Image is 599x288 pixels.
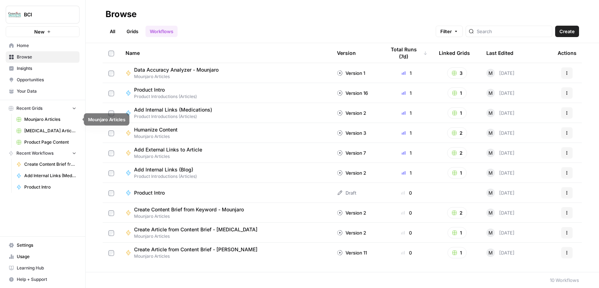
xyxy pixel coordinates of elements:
[134,233,263,240] span: Mounjaro Articles
[134,126,178,133] span: Humanize Content
[385,70,428,77] div: 1
[16,105,42,112] span: Recent Grids
[337,189,356,196] div: Draft
[134,166,193,173] span: Add Internal Links (Blog)
[134,66,219,73] span: Data Accuracy Analyzer - Mounjaro
[385,249,428,256] div: 0
[13,125,80,137] a: [MEDICAL_DATA] Articles
[337,249,367,256] div: Version 11
[385,109,428,117] div: 1
[134,189,165,196] span: Product Intro
[486,248,514,257] div: [DATE]
[488,169,493,176] span: M
[488,89,493,97] span: M
[24,11,67,18] span: BCI
[486,43,513,63] div: Last Edited
[488,209,493,216] span: M
[126,43,326,63] div: Name
[134,246,257,253] span: Create Article from Content Brief - [PERSON_NAME]
[17,65,76,72] span: Insights
[17,253,76,260] span: Usage
[6,40,80,51] a: Home
[24,128,76,134] span: [MEDICAL_DATA] Articles
[488,149,493,156] span: M
[13,159,80,170] a: Create Content Brief from Keyword - Mounjaro
[337,229,366,236] div: Version 2
[126,206,326,220] a: Create Content Brief from Keyword - MounjaroMounjaro Articles
[486,189,514,197] div: [DATE]
[447,247,467,258] button: 1
[385,149,428,156] div: 1
[486,169,514,177] div: [DATE]
[13,181,80,193] a: Product Intro
[88,116,126,123] div: Mounjaro Articles
[134,106,212,113] span: Add Internal Links (Medications)
[447,167,467,179] button: 1
[337,169,366,176] div: Version 2
[488,70,493,77] span: M
[24,116,76,123] span: Mounjaro Articles
[16,150,53,156] span: Recent Workflows
[447,227,467,238] button: 1
[477,28,549,35] input: Search
[17,42,76,49] span: Home
[13,137,80,148] a: Product Page Content
[555,26,579,37] button: Create
[488,109,493,117] span: M
[385,89,428,97] div: 1
[488,189,493,196] span: M
[126,126,326,140] a: Humanize ContentMounjaro Articles
[134,86,191,93] span: Product Intro
[126,246,326,259] a: Create Article from Content Brief - [PERSON_NAME]Mounjaro Articles
[13,170,80,181] a: Add Internal Links (Medications)
[126,66,326,80] a: Data Accuracy Analyzer - MounjaroMounjaro Articles
[559,28,575,35] span: Create
[134,133,183,140] span: Mounjaro Articles
[6,51,80,63] a: Browse
[17,276,76,283] span: Help + Support
[440,28,452,35] span: Filter
[486,89,514,97] div: [DATE]
[8,8,21,21] img: BCI Logo
[337,129,366,137] div: Version 3
[13,114,80,125] a: Mounjaro Articles
[6,74,80,86] a: Opportunities
[145,26,178,37] a: Workflows
[337,149,366,156] div: Version 7
[447,207,467,218] button: 2
[126,86,326,100] a: Product IntroProduct Introductions (Articles)
[134,153,208,160] span: Mounjaro Articles
[126,166,326,180] a: Add Internal Links (Blog)Product Introductions (Articles)
[486,69,514,77] div: [DATE]
[126,226,326,240] a: Create Article from Content Brief - [MEDICAL_DATA]Mounjaro Articles
[447,127,467,139] button: 2
[436,26,463,37] button: Filter
[439,43,470,63] div: Linked Grids
[6,262,80,274] a: Learning Hub
[24,173,76,179] span: Add Internal Links (Medications)
[385,129,428,137] div: 1
[17,242,76,248] span: Settings
[550,277,579,284] div: 10 Workflows
[337,43,356,63] div: Version
[106,9,137,20] div: Browse
[337,70,365,77] div: Version 1
[134,146,202,153] span: Add External Links to Article
[122,26,143,37] a: Grids
[6,274,80,285] button: Help + Support
[447,87,467,99] button: 1
[126,106,326,120] a: Add Internal Links (Medications)Product Introductions (Articles)
[337,89,368,97] div: Version 16
[6,148,80,159] button: Recent Workflows
[134,253,263,259] span: Mounjaro Articles
[6,240,80,251] a: Settings
[24,184,76,190] span: Product Intro
[447,147,467,159] button: 2
[6,6,80,24] button: Workspace: BCI
[558,43,577,63] div: Actions
[385,189,428,196] div: 0
[486,109,514,117] div: [DATE]
[488,229,493,236] span: M
[134,113,218,120] span: Product Introductions (Articles)
[488,249,493,256] span: M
